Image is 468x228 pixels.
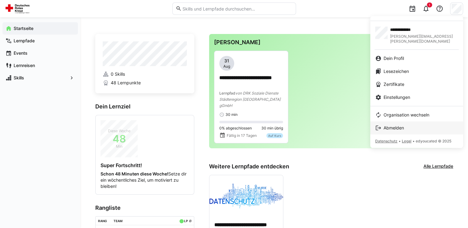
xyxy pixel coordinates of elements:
span: Lesezeichen [384,68,409,74]
span: [PERSON_NAME][EMAIL_ADDRESS][PERSON_NAME][DOMAIN_NAME] [390,34,458,44]
span: Datenschutz [375,139,397,143]
span: Zertifikate [384,81,404,87]
span: Organisation wechseln [384,112,429,118]
span: Abmelden [384,125,404,131]
span: • [413,139,414,143]
span: Legal [402,139,411,143]
span: • [399,139,401,143]
span: Einstellungen [384,94,410,100]
span: Dein Profil [384,55,404,61]
span: edyoucated © 2025 [416,139,451,143]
